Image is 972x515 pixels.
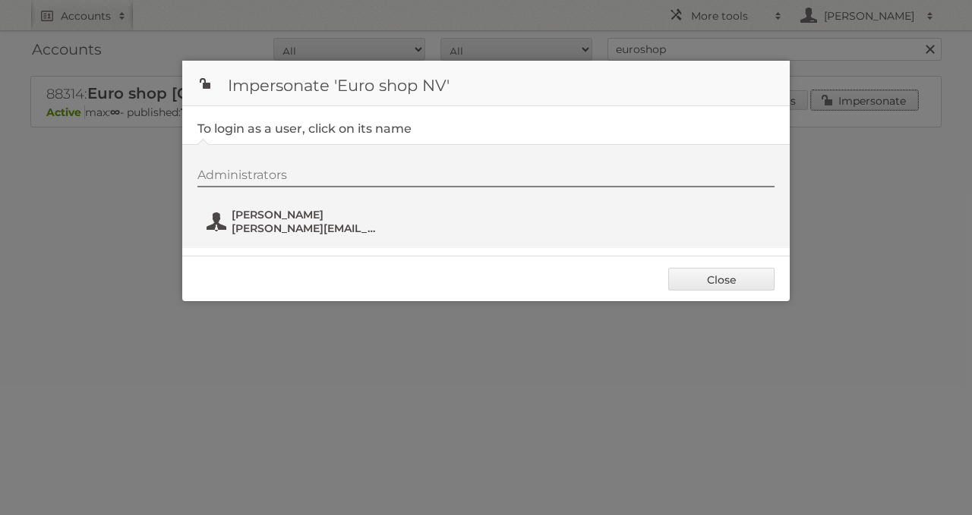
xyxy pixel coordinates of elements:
[182,61,790,106] h1: Impersonate 'Euro shop NV'
[232,208,379,221] span: [PERSON_NAME]
[197,121,412,136] legend: To login as a user, click on its name
[668,268,775,290] a: Close
[197,168,775,187] div: Administrators
[205,206,383,237] button: [PERSON_NAME] [PERSON_NAME][EMAIL_ADDRESS][PERSON_NAME][DOMAIN_NAME]
[232,221,379,235] span: [PERSON_NAME][EMAIL_ADDRESS][PERSON_NAME][DOMAIN_NAME]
